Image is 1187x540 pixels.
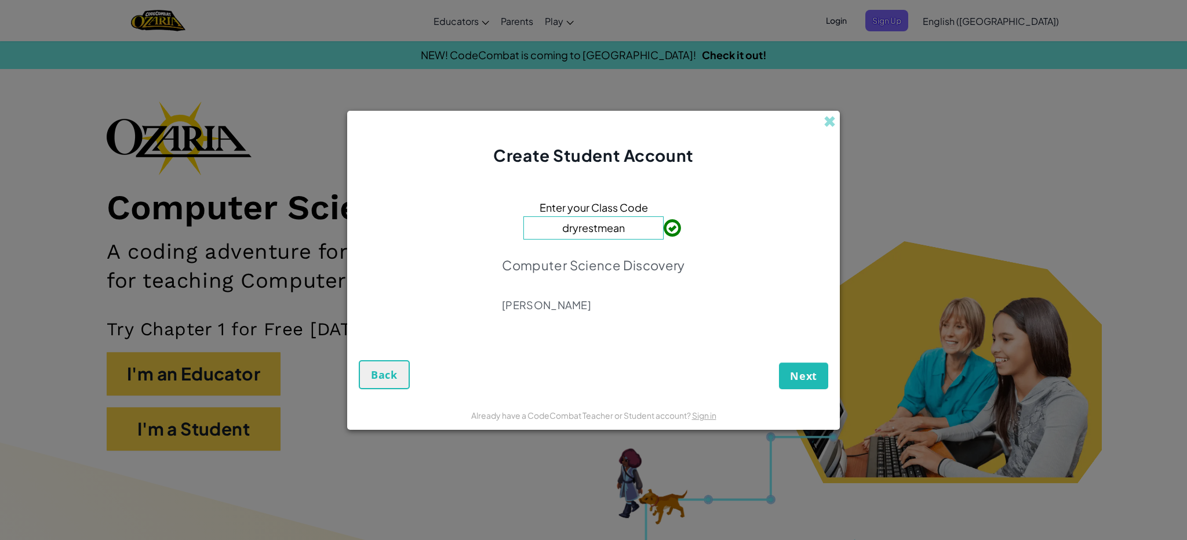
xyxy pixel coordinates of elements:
[359,360,410,389] button: Back
[790,369,817,383] span: Next
[502,298,685,312] p: [PERSON_NAME]
[371,368,398,382] span: Back
[502,257,685,273] p: Computer Science Discovery
[493,145,693,165] span: Create Student Account
[540,199,648,216] span: Enter your Class Code
[471,410,692,421] span: Already have a CodeCombat Teacher or Student account?
[692,410,716,421] a: Sign in
[779,363,828,389] button: Next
